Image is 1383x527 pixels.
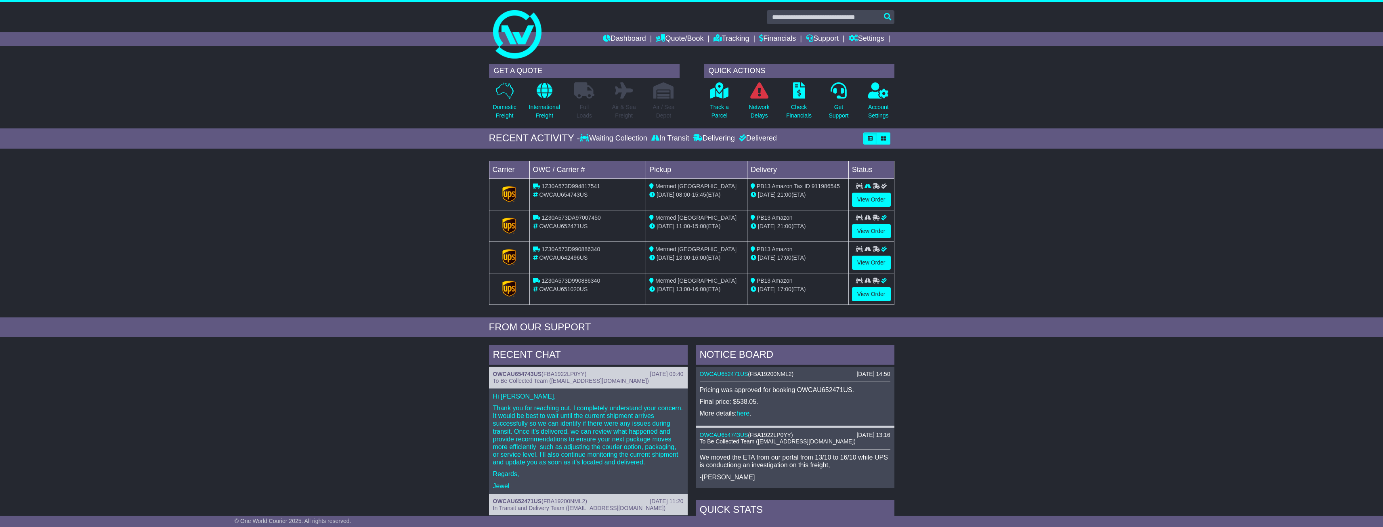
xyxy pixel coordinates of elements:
[777,191,791,198] span: 21:00
[653,103,675,120] p: Air / Sea Depot
[737,410,749,417] a: here
[750,371,792,377] span: FBA19200NML2
[235,518,351,524] span: © One World Courier 2025. All rights reserved.
[829,103,848,120] p: Get Support
[541,277,600,284] span: 1Z30A573D990886340
[612,103,636,120] p: Air & Sea Freight
[868,82,889,124] a: AccountSettings
[649,191,744,199] div: - (ETA)
[751,222,845,231] div: (ETA)
[806,32,839,46] a: Support
[692,254,706,261] span: 16:00
[786,103,812,120] p: Check Financials
[748,82,770,124] a: NetworkDelays
[700,432,748,438] a: OWCAU654743US
[541,183,600,189] span: 1Z30A573D994817541
[856,432,890,439] div: [DATE] 13:16
[502,186,516,202] img: GetCarrierServiceLogo
[676,254,690,261] span: 13:00
[655,183,737,189] span: Mermed [GEOGRAPHIC_DATA]
[529,82,560,124] a: InternationalFreight
[650,498,683,505] div: [DATE] 11:20
[758,286,776,292] span: [DATE]
[649,254,744,262] div: - (ETA)
[541,246,600,252] span: 1Z30A573D990886340
[757,214,793,221] span: PB13 Amazon
[700,409,890,417] p: More details: .
[852,224,891,238] a: View Order
[657,286,674,292] span: [DATE]
[502,249,516,265] img: GetCarrierServiceLogo
[828,82,849,124] a: GetSupport
[493,482,684,490] p: Jewel
[489,132,580,144] div: RECENT ACTIVITY -
[710,82,729,124] a: Track aParcel
[650,371,683,378] div: [DATE] 09:40
[655,246,737,252] span: Mermed [GEOGRAPHIC_DATA]
[691,134,737,143] div: Delivering
[777,254,791,261] span: 17:00
[657,223,674,229] span: [DATE]
[493,393,684,400] p: Hi [PERSON_NAME],
[757,246,793,252] span: PB13 Amazon
[751,254,845,262] div: (ETA)
[493,470,684,478] p: Regards,
[848,161,894,178] td: Status
[786,82,812,124] a: CheckFinancials
[541,214,600,221] span: 1Z30A573DA97007450
[493,498,684,505] div: ( )
[757,277,793,284] span: PB13 Amazon
[700,432,890,439] div: ( )
[655,277,737,284] span: Mermed [GEOGRAPHIC_DATA]
[777,286,791,292] span: 17:00
[603,32,646,46] a: Dashboard
[700,386,890,394] p: Pricing was approved for booking OWCAU652471US.
[539,254,588,261] span: OWCAU642496US
[758,191,776,198] span: [DATE]
[493,505,666,511] span: In Transit and Delivery Team ([EMAIL_ADDRESS][DOMAIN_NAME])
[489,345,688,367] div: RECENT CHAT
[696,500,894,522] div: Quick Stats
[852,193,891,207] a: View Order
[757,183,840,189] span: PB13 Amazon Tax ID 911986545
[544,498,586,504] span: FBA19200NML2
[700,454,890,469] p: We moved the ETA from our portal from 13/10 to 16/10 while UPS is conductiong an investigation on...
[777,223,791,229] span: 21:00
[529,161,646,178] td: OWC / Carrier #
[489,161,529,178] td: Carrier
[676,191,690,198] span: 08:00
[502,281,516,297] img: GetCarrierServiceLogo
[574,103,594,120] p: Full Loads
[714,32,749,46] a: Tracking
[704,64,894,78] div: QUICK ACTIONS
[676,223,690,229] span: 11:00
[493,404,684,466] p: Thank you for reaching out. I completely understand your concern. It would be best to wait until ...
[759,32,796,46] a: Financials
[700,398,890,405] p: Final price: $538.05.
[655,214,737,221] span: Mermed [GEOGRAPHIC_DATA]
[852,287,891,301] a: View Order
[758,254,776,261] span: [DATE]
[758,223,776,229] span: [DATE]
[751,285,845,294] div: (ETA)
[700,371,890,378] div: ( )
[493,371,542,377] a: OWCAU654743US
[657,191,674,198] span: [DATE]
[737,134,777,143] div: Delivered
[700,473,890,481] p: -[PERSON_NAME]
[710,103,729,120] p: Track a Parcel
[747,161,848,178] td: Delivery
[539,191,588,198] span: OWCAU654743US
[489,64,680,78] div: GET A QUOTE
[700,371,748,377] a: OWCAU652471US
[493,378,649,384] span: To Be Collected Team ([EMAIL_ADDRESS][DOMAIN_NAME])
[529,103,560,120] p: International Freight
[492,82,516,124] a: DomesticFreight
[489,321,894,333] div: FROM OUR SUPPORT
[751,191,845,199] div: (ETA)
[676,286,690,292] span: 13:00
[849,32,884,46] a: Settings
[868,103,889,120] p: Account Settings
[656,32,703,46] a: Quote/Book
[539,286,588,292] span: OWCAU651020US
